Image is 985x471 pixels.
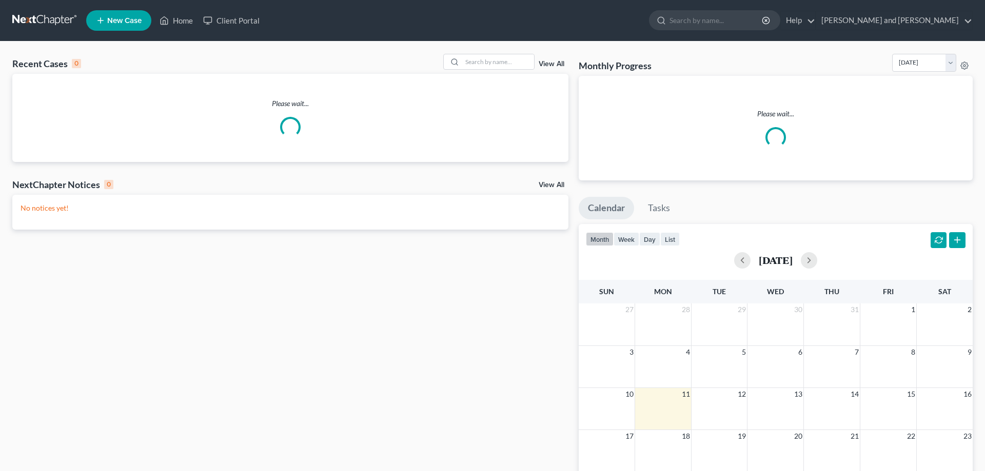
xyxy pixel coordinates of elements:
a: View All [539,60,564,68]
span: Tue [713,287,726,296]
span: 19 [737,430,747,442]
button: list [660,232,680,246]
div: NextChapter Notices [12,178,113,191]
span: 22 [906,430,916,442]
span: Wed [767,287,784,296]
span: 8 [910,346,916,358]
span: 6 [797,346,803,358]
input: Search by name... [462,54,534,69]
span: 21 [850,430,860,442]
span: 3 [628,346,635,358]
span: 14 [850,388,860,400]
span: 23 [962,430,973,442]
span: 12 [737,388,747,400]
h2: [DATE] [759,255,793,265]
span: 16 [962,388,973,400]
span: New Case [107,17,142,25]
a: Calendar [579,197,634,219]
span: 28 [681,303,691,316]
span: 27 [624,303,635,316]
h3: Monthly Progress [579,59,652,72]
span: 29 [737,303,747,316]
span: 5 [741,346,747,358]
span: 20 [793,430,803,442]
span: 31 [850,303,860,316]
span: 18 [681,430,691,442]
span: 17 [624,430,635,442]
span: 1 [910,303,916,316]
span: Fri [883,287,894,296]
span: 15 [906,388,916,400]
button: week [614,232,639,246]
a: [PERSON_NAME] and [PERSON_NAME] [816,11,972,30]
span: 30 [793,303,803,316]
p: No notices yet! [21,203,560,213]
span: 2 [967,303,973,316]
div: 0 [104,180,113,189]
span: 9 [967,346,973,358]
button: month [586,232,614,246]
span: Sun [599,287,614,296]
span: 13 [793,388,803,400]
div: 0 [72,59,81,68]
div: Recent Cases [12,57,81,70]
span: Mon [654,287,672,296]
span: 11 [681,388,691,400]
a: Tasks [639,197,679,219]
span: Thu [824,287,839,296]
a: View All [539,181,564,189]
a: Client Portal [198,11,265,30]
a: Home [154,11,198,30]
p: Please wait... [12,98,568,109]
span: Sat [938,287,951,296]
input: Search by name... [669,11,763,30]
a: Help [781,11,815,30]
span: 10 [624,388,635,400]
button: day [639,232,660,246]
span: 7 [854,346,860,358]
span: 4 [685,346,691,358]
p: Please wait... [587,109,964,119]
